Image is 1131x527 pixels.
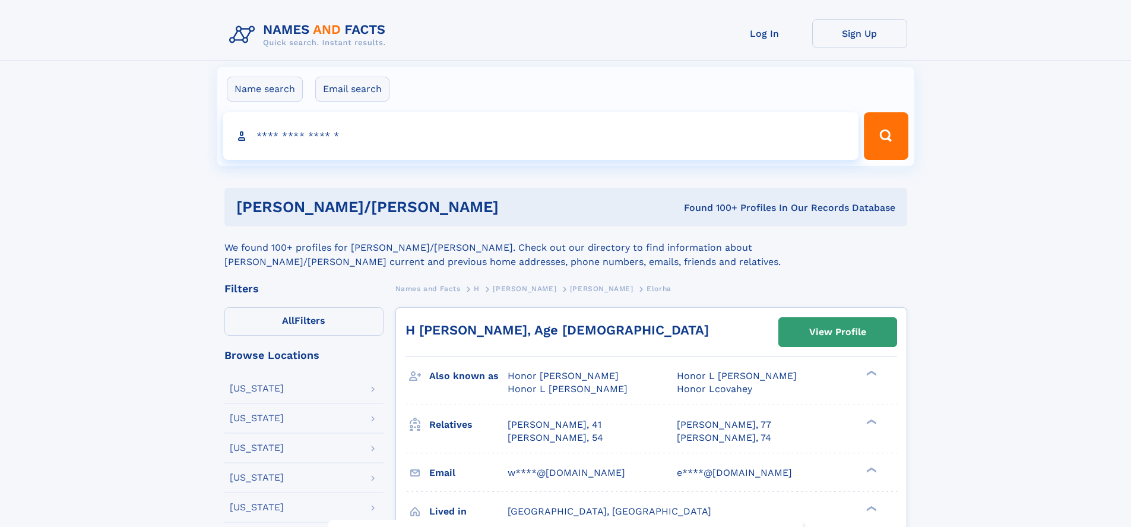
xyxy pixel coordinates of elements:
h1: [PERSON_NAME]/[PERSON_NAME] [236,200,591,214]
a: [PERSON_NAME], 77 [677,418,771,431]
div: ❯ [863,370,877,377]
div: View Profile [809,318,866,346]
div: Filters [224,283,384,294]
span: Honor [PERSON_NAME] [508,370,619,381]
h3: Lived in [429,501,508,522]
label: Email search [315,77,389,102]
a: Names and Facts [395,281,461,296]
img: Logo Names and Facts [224,19,395,51]
h3: Relatives [429,415,508,435]
div: ❯ [863,418,877,425]
a: [PERSON_NAME], 74 [677,431,771,444]
span: H [474,285,480,293]
div: [US_STATE] [230,414,284,423]
div: [US_STATE] [230,473,284,482]
span: [GEOGRAPHIC_DATA], [GEOGRAPHIC_DATA] [508,506,711,517]
div: We found 100+ profiles for [PERSON_NAME]/[PERSON_NAME]. Check out our directory to find informati... [224,226,907,269]
a: H [474,281,480,296]
div: ❯ [863,466,877,474]
span: [PERSON_NAME] [570,285,633,293]
span: All [282,315,294,326]
a: [PERSON_NAME] [493,281,556,296]
a: [PERSON_NAME] [570,281,633,296]
span: Honor Lcovahey [677,383,752,395]
label: Name search [227,77,303,102]
a: View Profile [779,318,896,346]
a: Log In [717,19,812,48]
button: Search Button [864,112,908,160]
span: Honor L [PERSON_NAME] [677,370,797,381]
h3: Email [429,463,508,483]
h3: Also known as [429,366,508,386]
input: search input [223,112,859,160]
label: Filters [224,307,384,336]
a: H [PERSON_NAME], Age [DEMOGRAPHIC_DATA] [405,323,709,337]
div: Browse Locations [224,350,384,361]
div: Found 100+ Profiles In Our Records Database [591,201,895,214]
div: [US_STATE] [230,384,284,393]
div: ❯ [863,504,877,512]
span: Elorha [647,285,671,293]
div: [US_STATE] [230,443,284,453]
a: Sign Up [812,19,907,48]
a: [PERSON_NAME], 54 [508,431,603,444]
div: [US_STATE] [230,503,284,512]
span: Honor L [PERSON_NAME] [508,383,628,395]
a: [PERSON_NAME], 41 [508,418,601,431]
span: [PERSON_NAME] [493,285,556,293]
